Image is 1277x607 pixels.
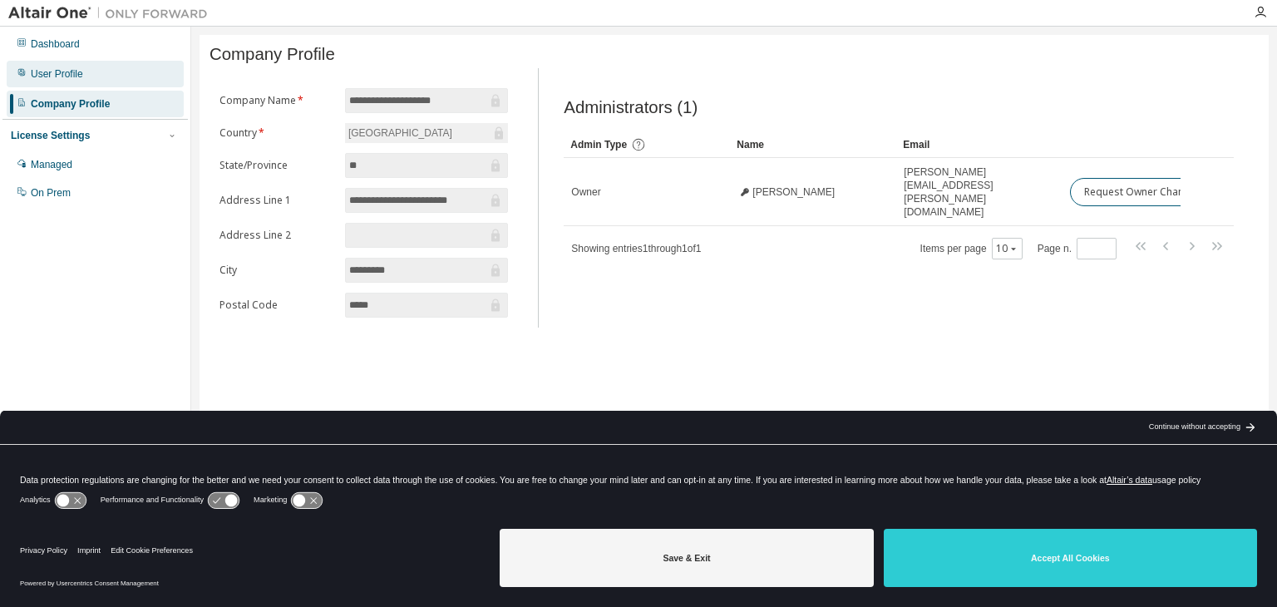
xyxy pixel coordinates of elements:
[903,131,1056,158] div: Email
[219,299,335,312] label: Postal Code
[737,131,890,158] div: Name
[219,94,335,107] label: Company Name
[31,37,80,51] div: Dashboard
[920,238,1023,259] span: Items per page
[31,158,72,171] div: Managed
[996,242,1018,255] button: 10
[1070,178,1210,206] button: Request Owner Change
[1038,238,1117,259] span: Page n.
[31,97,110,111] div: Company Profile
[752,185,835,199] span: [PERSON_NAME]
[31,67,83,81] div: User Profile
[31,186,71,200] div: On Prem
[8,5,216,22] img: Altair One
[345,123,508,143] div: [GEOGRAPHIC_DATA]
[571,243,701,254] span: Showing entries 1 through 1 of 1
[346,124,455,142] div: [GEOGRAPHIC_DATA]
[11,129,90,142] div: License Settings
[219,159,335,172] label: State/Province
[210,45,335,64] span: Company Profile
[219,264,335,277] label: City
[219,229,335,242] label: Address Line 2
[570,139,627,151] span: Admin Type
[219,194,335,207] label: Address Line 1
[571,185,600,199] span: Owner
[904,165,1055,219] span: [PERSON_NAME][EMAIL_ADDRESS][PERSON_NAME][DOMAIN_NAME]
[219,126,335,140] label: Country
[564,98,698,117] span: Administrators (1)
